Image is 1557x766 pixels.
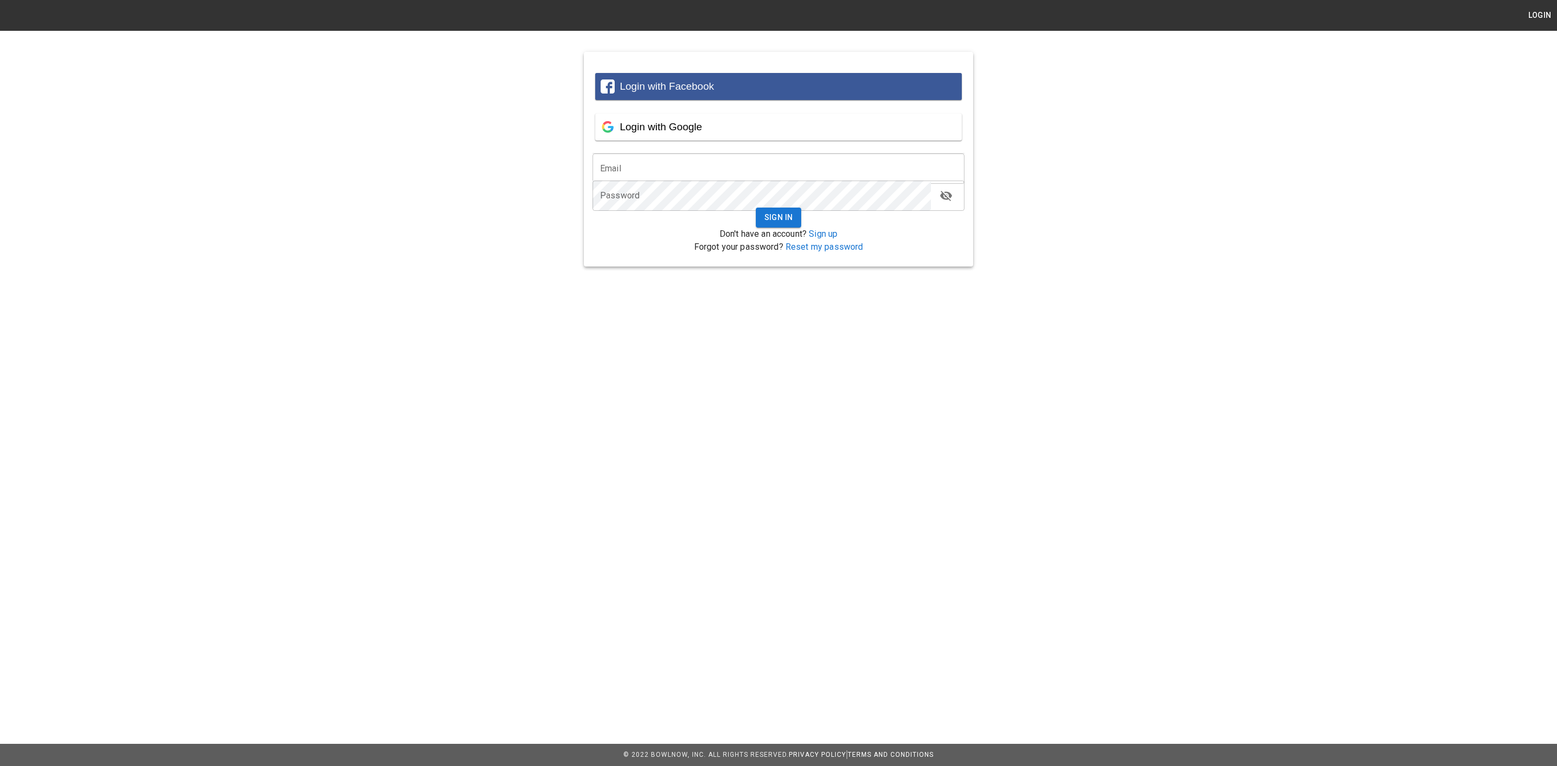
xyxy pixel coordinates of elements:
[1522,5,1557,25] button: Login
[595,114,962,141] button: Login with Google
[593,241,964,254] p: Forgot your password?
[620,121,702,132] span: Login with Google
[786,242,863,252] a: Reset my password
[620,81,714,92] span: Login with Facebook
[935,185,957,207] button: toggle password visibility
[848,751,934,758] a: Terms and Conditions
[789,751,846,758] a: Privacy Policy
[756,208,802,228] button: Sign In
[593,228,964,241] p: Don't have an account?
[623,751,789,758] span: © 2022 BowlNow, Inc. All Rights Reserved.
[809,229,837,239] a: Sign up
[595,73,962,100] button: Login with Facebook
[5,10,65,21] img: logo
